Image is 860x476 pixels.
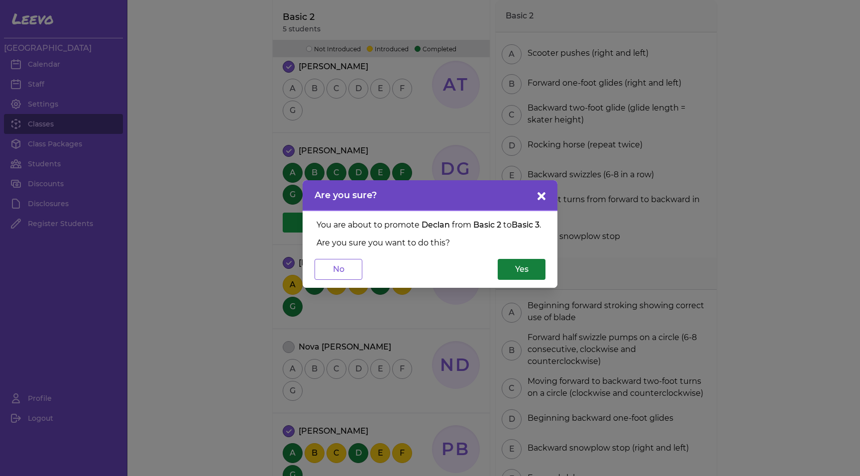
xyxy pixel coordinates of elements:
p: You are about to promote from to . [317,219,543,231]
p: Are you sure you want to do this? [317,237,543,249]
button: close button [534,188,549,204]
span: Basic 3 [512,220,539,230]
span: Basic 2 [473,220,501,230]
button: No [315,259,362,280]
button: Yes [498,259,545,280]
header: Are you sure? [303,180,557,211]
span: Declan [422,220,450,230]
